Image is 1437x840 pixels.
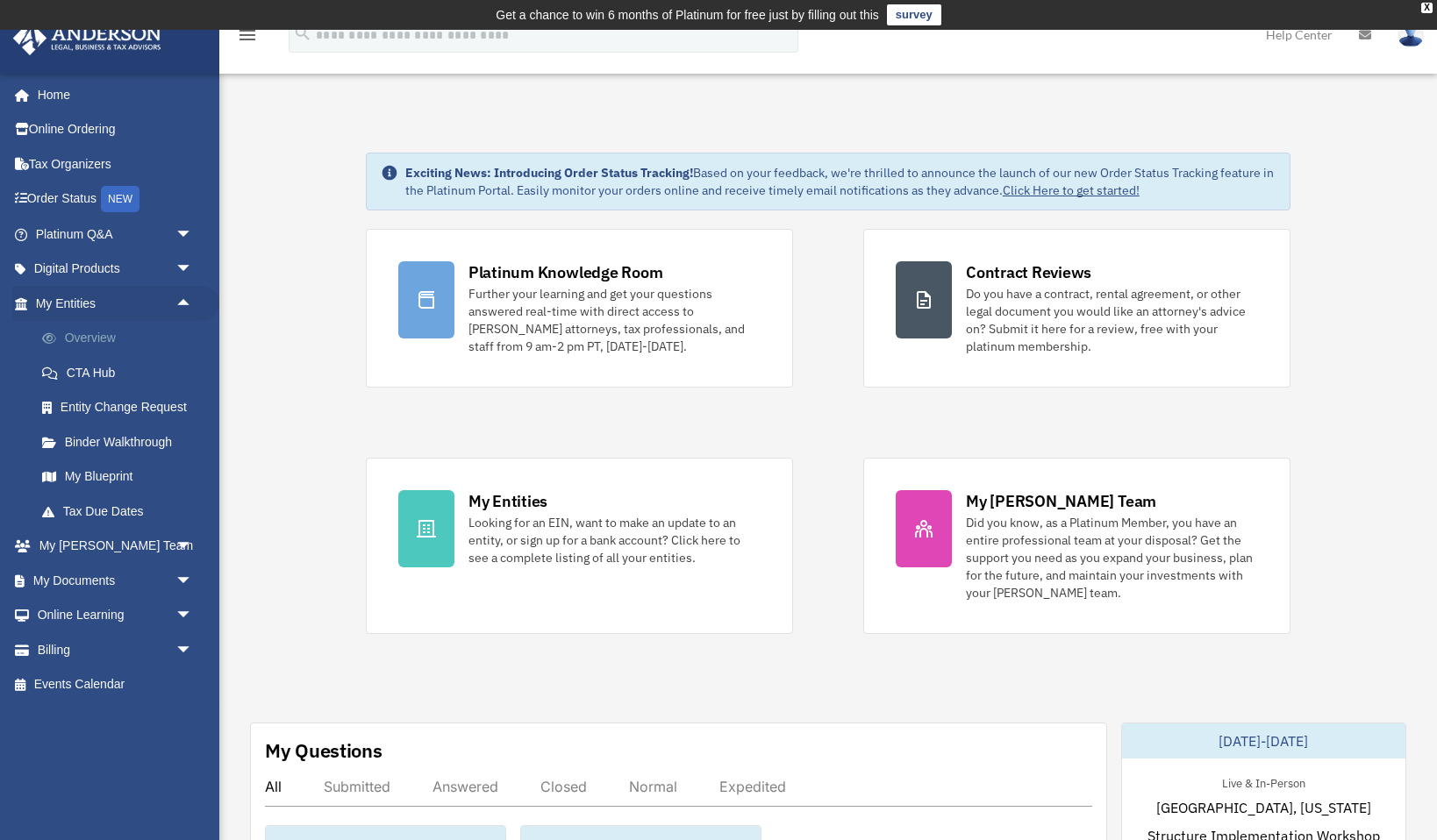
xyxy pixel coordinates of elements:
a: Online Learningarrow_drop_down [12,598,219,633]
div: Platinum Knowledge Room [468,261,663,283]
img: User Pic [1398,22,1424,47]
a: Order StatusNEW [12,182,219,217]
div: Normal [629,778,677,795]
a: Binder Walkthrough [25,424,219,459]
a: My [PERSON_NAME] Teamarrow_drop_down [12,529,219,564]
div: [DATE]-[DATE] [1122,723,1406,758]
a: Platinum Q&Aarrow_drop_down [12,217,219,252]
a: My Blueprint [25,459,219,495]
strong: Exciting News: Introducing Order Status Tracking! [405,165,693,181]
div: Do you have a contract, rental agreement, or other legal document you would like an attorney's ad... [966,285,1258,355]
span: arrow_drop_down [175,563,211,599]
a: My Documentsarrow_drop_down [12,563,219,598]
a: survey [887,4,941,25]
div: My Questions [265,737,382,764]
a: Entity Change Request [25,390,219,425]
div: Get a chance to win 6 months of Platinum for free just by filling out this [496,4,879,25]
a: Contract Reviews Do you have a contract, rental agreement, or other legal document you would like... [863,229,1290,388]
a: Home [12,77,211,112]
span: arrow_drop_down [175,598,211,634]
a: Platinum Knowledge Room Further your learning and get your questions answered real-time with dire... [366,229,793,388]
i: menu [237,25,258,46]
div: Submitted [324,778,390,795]
a: CTA Hub [25,355,219,390]
div: Answered [433,778,498,795]
a: My [PERSON_NAME] Team Did you know, as a Platinum Member, you have an entire professional team at... [863,458,1290,634]
div: My Entities [468,490,547,512]
div: My [PERSON_NAME] Team [966,490,1156,512]
a: Online Ordering [12,112,219,147]
a: Tax Due Dates [25,494,219,529]
div: Expedited [719,778,786,795]
div: Looking for an EIN, want to make an update to an entity, or sign up for a bank account? Click her... [468,514,761,566]
div: Further your learning and get your questions answered real-time with direct access to [PERSON_NAM... [468,285,761,355]
span: [GEOGRAPHIC_DATA], [US_STATE] [1156,797,1371,818]
span: arrow_drop_down [175,529,211,565]
a: Events Calendar [12,667,219,702]
a: My Entitiesarrow_drop_up [12,286,219,321]
div: Contract Reviews [966,261,1091,283]
span: arrow_drop_down [175,217,211,253]
span: arrow_drop_down [175,252,211,288]
div: Did you know, as a Platinum Member, you have an entire professional team at your disposal? Get th... [966,514,1258,602]
span: arrow_drop_up [175,286,211,322]
a: menu [237,31,258,46]
span: arrow_drop_down [175,632,211,668]
i: search [293,24,312,43]
a: Digital Productsarrow_drop_down [12,252,219,287]
div: NEW [101,186,139,212]
a: Tax Organizers [12,146,219,182]
div: close [1421,3,1433,13]
div: Closed [540,778,587,795]
div: All [265,778,282,795]
a: Billingarrow_drop_down [12,632,219,667]
a: Overview [25,321,219,356]
div: Based on your feedback, we're thrilled to announce the launch of our new Order Status Tracking fe... [405,164,1276,199]
div: Live & In-Person [1208,772,1319,791]
img: Anderson Advisors Platinum Portal [8,21,167,55]
a: My Entities Looking for an EIN, want to make an update to an entity, or sign up for a bank accoun... [366,458,793,634]
a: Click Here to get started! [1003,182,1140,198]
